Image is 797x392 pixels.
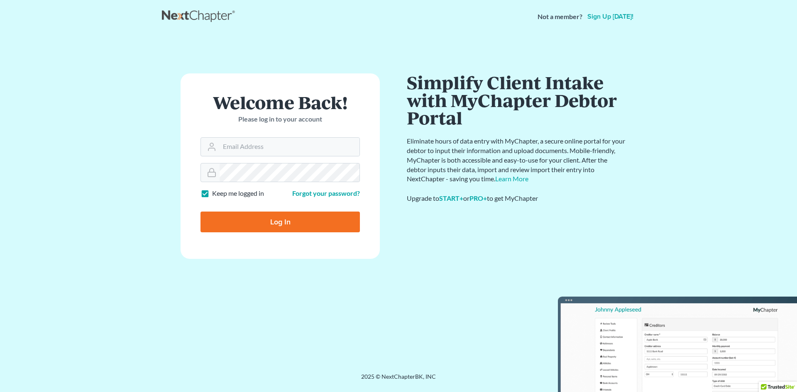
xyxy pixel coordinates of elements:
[200,114,360,124] p: Please log in to your account
[407,136,627,184] p: Eliminate hours of data entry with MyChapter, a secure online portal for your debtor to input the...
[538,12,582,22] strong: Not a member?
[407,194,627,203] div: Upgrade to or to get MyChapter
[200,212,360,232] input: Log In
[220,138,359,156] input: Email Address
[162,373,635,387] div: 2025 © NextChapterBK, INC
[439,194,463,202] a: START+
[212,189,264,198] label: Keep me logged in
[292,189,360,197] a: Forgot your password?
[586,13,635,20] a: Sign up [DATE]!
[469,194,487,202] a: PRO+
[407,73,627,127] h1: Simplify Client Intake with MyChapter Debtor Portal
[200,93,360,111] h1: Welcome Back!
[495,175,528,183] a: Learn More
